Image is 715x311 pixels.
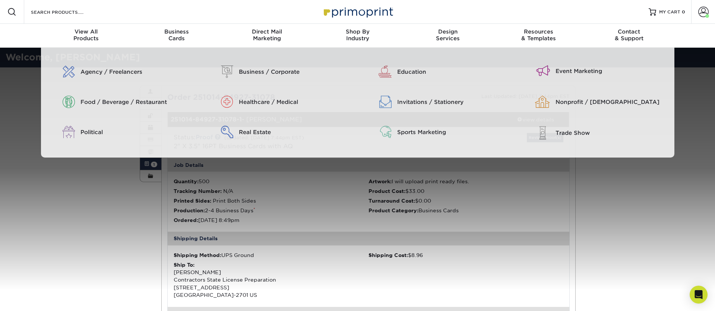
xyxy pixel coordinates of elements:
[41,24,132,48] a: View AllProducts
[690,286,708,304] div: Open Intercom Messenger
[493,24,584,48] a: Resources& Templates
[584,28,674,42] div: & Support
[397,98,510,106] div: Invitations / Stationery
[522,96,669,108] a: Nonprofit / [DEMOGRAPHIC_DATA]
[205,66,352,78] a: Business / Corporate
[320,4,395,20] img: Primoprint
[80,68,194,76] div: Agency / Freelancers
[47,126,194,138] a: Political
[556,129,669,137] div: Trade Show
[659,9,680,15] span: MY CART
[47,96,194,108] a: Food / Beverage / Restaurant
[41,28,132,42] div: Products
[80,98,194,106] div: Food / Beverage / Restaurant
[493,28,584,35] span: Resources
[239,68,352,76] div: Business / Corporate
[397,128,510,136] div: Sports Marketing
[556,98,669,106] div: Nonprofit / [DEMOGRAPHIC_DATA]
[131,24,222,48] a: BusinessCards
[47,66,194,78] a: Agency / Freelancers
[222,28,312,42] div: Marketing
[493,28,584,42] div: & Templates
[522,66,669,76] a: Event Marketing
[312,28,403,35] span: Shop By
[397,68,510,76] div: Education
[222,24,312,48] a: Direct MailMarketing
[682,9,685,15] span: 0
[205,126,352,138] a: Real Estate
[403,28,493,42] div: Services
[584,24,674,48] a: Contact& Support
[363,96,510,108] a: Invitations / Stationery
[363,66,510,78] a: Education
[131,28,222,35] span: Business
[556,67,669,75] div: Event Marketing
[522,126,669,140] a: Trade Show
[312,28,403,42] div: Industry
[205,96,352,108] a: Healthcare / Medical
[312,24,403,48] a: Shop ByIndustry
[239,128,352,136] div: Real Estate
[403,28,493,35] span: Design
[41,28,132,35] span: View All
[403,24,493,48] a: DesignServices
[131,28,222,42] div: Cards
[584,28,674,35] span: Contact
[30,7,103,16] input: SEARCH PRODUCTS.....
[222,28,312,35] span: Direct Mail
[80,128,194,136] div: Political
[363,126,510,138] a: Sports Marketing
[239,98,352,106] div: Healthcare / Medical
